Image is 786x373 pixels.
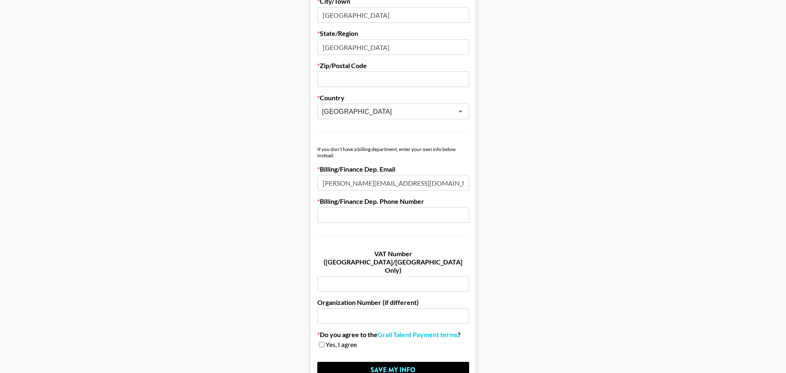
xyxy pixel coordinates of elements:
label: Billing/Finance Dep. Email [317,165,469,173]
span: Yes, I agree [326,340,357,349]
label: Organization Number (if different) [317,298,469,307]
label: Zip/Postal Code [317,61,469,70]
label: Do you agree to the ? [317,331,469,339]
label: State/Region [317,29,469,38]
label: VAT Number ([GEOGRAPHIC_DATA]/[GEOGRAPHIC_DATA] Only) [317,250,469,274]
a: Grail Talent Payment terms [378,331,458,339]
div: If you don't have a billing department, enter your own info below instead. [317,146,469,158]
label: Country [317,94,469,102]
label: Billing/Finance Dep. Phone Number [317,197,469,205]
button: Open [455,106,466,117]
